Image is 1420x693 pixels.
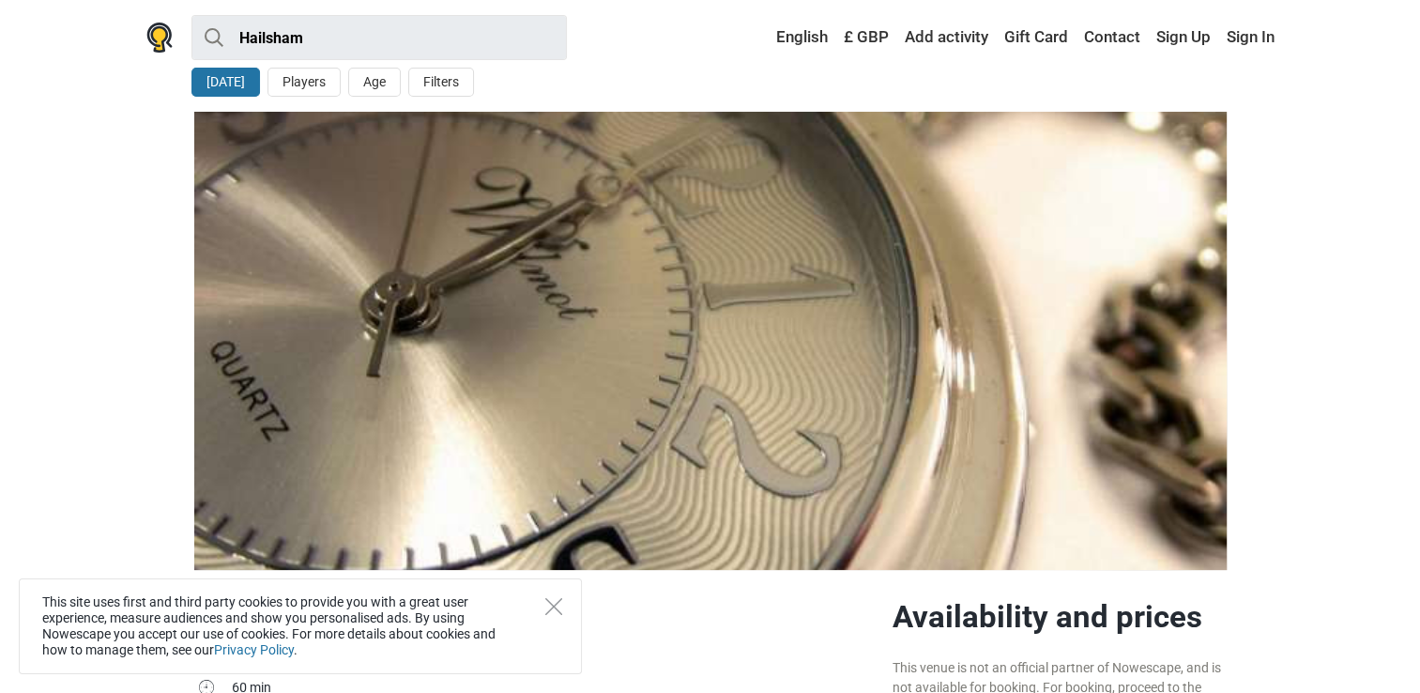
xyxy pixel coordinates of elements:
button: Age [348,68,401,97]
button: Close [545,598,562,615]
button: Filters [408,68,474,97]
a: Gift Card [1000,21,1073,54]
img: Nowescape logo [146,23,173,53]
button: Players [267,68,341,97]
img: Escape Room Sussex photo 1 [194,112,1227,570]
a: £ GBP [839,21,893,54]
a: English [758,21,832,54]
a: Privacy Policy [214,642,294,657]
button: [DATE] [191,68,260,97]
h2: Availability and prices [893,598,1227,636]
a: Sign Up [1152,21,1215,54]
img: English [763,31,776,44]
a: Contact [1079,21,1145,54]
div: This site uses first and third party cookies to provide you with a great user experience, measure... [19,578,582,674]
input: try “London” [191,15,567,60]
a: Add activity [900,21,993,54]
a: Sign In [1222,21,1275,54]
